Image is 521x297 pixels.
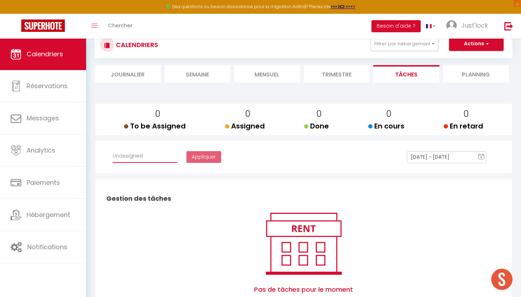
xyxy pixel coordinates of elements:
span: Hébergement [27,210,70,219]
a: Chercher [103,14,138,39]
span: To be Assigned [124,121,186,131]
span: Assigned [225,121,265,131]
span: Calendriers [27,50,63,58]
button: Besoin d'aide ? [371,20,421,32]
p: 0 [130,107,186,121]
span: En cours [368,121,404,131]
input: Select Date Range [407,151,487,163]
a: >>> ICI <<<< [331,4,355,10]
span: En retard [444,121,483,131]
span: Réservations [27,81,68,90]
span: Analytics [27,146,55,155]
img: ... [446,20,457,31]
button: Filtrer par hébergement [370,37,438,51]
h2: Gestion des tâches [105,188,503,210]
text: 9 [481,156,482,159]
span: Chercher [108,22,133,29]
img: logout [504,22,513,30]
p: 0 [231,107,265,121]
span: Done [304,121,329,131]
button: Actions [449,37,504,51]
p: 0 [449,107,483,121]
h3: CALENDRIERS [114,37,158,53]
a: ... Just'lock [441,14,497,39]
li: Semaine [164,65,231,82]
img: Super Booking [21,19,65,32]
p: 0 [310,107,329,121]
div: Ouvrir le chat [491,269,512,290]
li: Planning [443,65,509,82]
li: Journalier [95,65,161,82]
span: Notifications [27,242,67,251]
span: Paiements [27,178,60,187]
img: rent.png [258,210,349,278]
span: Just'lock [461,21,488,30]
button: Appliquer [186,151,221,163]
li: Tâches [373,65,439,82]
li: Mensuel [234,65,300,82]
li: Trimestre [304,65,370,82]
span: Messages [27,114,59,122]
p: 0 [374,107,404,121]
